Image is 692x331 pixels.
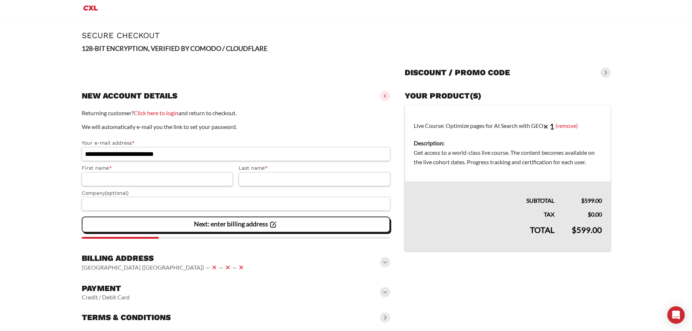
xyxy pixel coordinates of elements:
[82,189,390,197] label: Company
[667,306,685,324] div: Open Intercom Messenger
[82,294,130,301] vaadin-horizontal-layout: Credit / Debit Card
[588,211,602,218] bdi: 0.00
[82,139,390,147] label: Your e-mail address
[82,253,246,263] h3: Billing address
[405,205,563,219] th: Tax
[555,122,578,129] a: (remove)
[405,219,563,251] th: Total
[414,148,602,167] dd: Get access to a world-class live course. The content becomes available on the live cohort dates. ...
[581,197,584,204] span: $
[405,181,563,205] th: Subtotal
[82,122,390,132] p: We will automatically e-mail you the link to set your password.
[405,68,510,78] h3: Discount / promo code
[414,138,602,148] dt: Description:
[405,105,611,182] td: Live Course: Optimize pages for AI Search with GEO
[543,121,554,131] strong: × 1
[82,283,130,294] h3: Payment
[134,109,178,116] a: Click here to login
[572,225,576,235] span: $
[82,31,611,40] h1: Secure Checkout
[82,263,246,272] vaadin-horizontal-layout: [GEOGRAPHIC_DATA] ([GEOGRAPHIC_DATA]) — — —
[82,217,390,233] vaadin-button: Next: enter billing address
[82,164,233,172] label: First name
[572,225,602,235] bdi: 599.00
[588,211,591,218] span: $
[239,164,390,172] label: Last name
[82,44,267,52] strong: 128-BIT ENCRYPTION, VERIFIED BY COMODO / CLOUDFLARE
[82,91,177,101] h3: New account details
[581,197,602,204] bdi: 599.00
[82,108,390,118] p: Returning customer? and return to checkout.
[105,190,129,196] span: (optional)
[82,312,171,323] h3: Terms & conditions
